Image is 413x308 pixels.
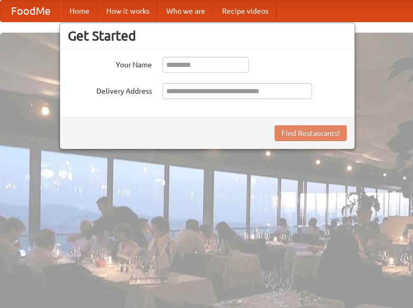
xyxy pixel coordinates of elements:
[275,125,347,141] button: Find Restaurants!
[1,1,61,22] a: FoodMe
[68,28,347,44] h3: Get Started
[61,1,98,22] a: Home
[158,1,214,22] a: Who we are
[214,1,277,22] a: Recipe videos
[68,57,152,70] label: Your Name
[98,1,158,22] a: How it works
[68,83,152,96] label: Delivery Address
